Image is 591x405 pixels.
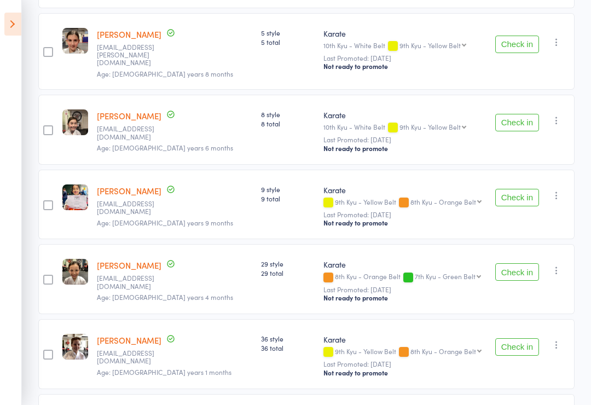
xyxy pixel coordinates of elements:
div: 10th Kyu - White Belt [323,42,485,51]
div: Not ready to promote [323,62,485,71]
small: Last Promoted: [DATE] [323,136,485,143]
button: Check in [495,36,539,53]
div: Not ready to promote [323,218,485,227]
a: [PERSON_NAME] [97,259,161,271]
span: 36 style [261,334,315,343]
button: Check in [495,263,539,281]
span: 5 total [261,37,315,47]
div: Karate [323,28,485,39]
span: 5 style [261,28,315,37]
div: 9th Kyu - Yellow Belt [399,42,461,49]
a: [PERSON_NAME] [97,28,161,40]
div: Karate [323,109,485,120]
div: 7th Kyu - Green Belt [415,273,476,280]
div: Karate [323,334,485,345]
a: [PERSON_NAME] [97,185,161,196]
small: Last Promoted: [DATE] [323,286,485,293]
span: 9 total [261,194,315,203]
small: Last Promoted: [DATE] [323,360,485,368]
div: 9th Kyu - Yellow Belt [323,198,485,207]
div: Not ready to promote [323,293,485,302]
small: l.carney72@gmail.com [97,125,168,141]
div: Not ready to promote [323,368,485,377]
div: 10th Kyu - White Belt [323,123,485,132]
img: image1706158506.png [62,334,88,360]
span: Age: [DEMOGRAPHIC_DATA] years 1 months [97,367,231,377]
div: Karate [323,184,485,195]
small: Last Promoted: [DATE] [323,54,485,62]
span: 29 style [261,259,315,268]
div: 8th Kyu - Orange Belt [410,198,476,205]
div: 9th Kyu - Yellow Belt [323,348,485,357]
span: Age: [DEMOGRAPHIC_DATA] years 4 months [97,292,233,302]
small: Crystalmasonjohnson@gmail.com [97,349,168,365]
small: Princeacus27@gmail.com [97,200,168,216]
div: 8th Kyu - Orange Belt [323,273,485,282]
div: Karate [323,259,485,270]
div: Not ready to promote [323,144,485,153]
img: image1703050514.png [62,259,88,285]
span: 8 style [261,109,315,119]
small: Lucialiull@gmail.com [97,274,168,290]
img: image1755066866.png [62,28,88,54]
a: [PERSON_NAME] [97,110,161,121]
img: image1717889531.png [62,184,88,210]
a: [PERSON_NAME] [97,334,161,346]
span: 9 style [261,184,315,194]
img: image1753165484.png [62,109,88,135]
button: Check in [495,189,539,206]
span: 29 total [261,268,315,277]
div: 9th Kyu - Yellow Belt [399,123,461,130]
button: Check in [495,114,539,131]
span: Age: [DEMOGRAPHIC_DATA] years 8 months [97,69,233,78]
span: Age: [DEMOGRAPHIC_DATA] years 6 months [97,143,233,152]
span: 36 total [261,343,315,352]
small: claire.l.armitage@hotmail.com [97,43,168,67]
small: Last Promoted: [DATE] [323,211,485,218]
span: 8 total [261,119,315,128]
span: Age: [DEMOGRAPHIC_DATA] years 9 months [97,218,233,227]
button: Check in [495,338,539,356]
div: 8th Kyu - Orange Belt [410,348,476,355]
